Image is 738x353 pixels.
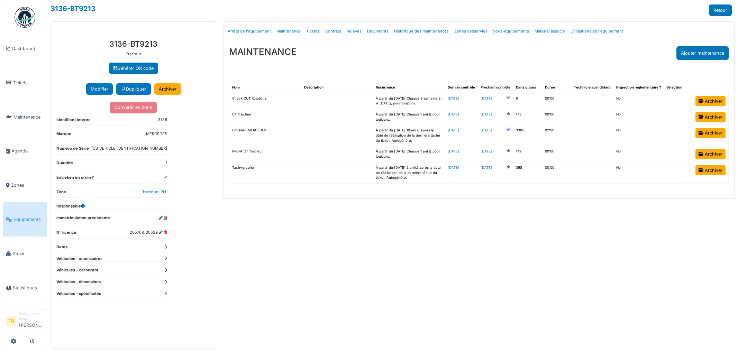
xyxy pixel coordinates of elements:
td: 9 [513,93,542,109]
a: [DATE] [448,149,459,153]
td: À partir du [DATE] Chaque 1 an(s) pour toujours. [373,109,445,125]
span: translation missing: fr.shared.no [616,149,621,153]
dt: N° licence [56,230,76,238]
span: Maintenance [13,114,44,120]
a: Documents [364,23,391,39]
a: [DATE] [448,96,459,100]
td: Tachygraphe [229,162,301,183]
p: Tracteur [56,51,210,57]
dt: Entretien en ordre? [56,175,94,183]
th: Nom [229,82,301,93]
span: Équipements [13,216,44,223]
a: [DATE] [481,128,492,133]
a: [DATE] [448,128,459,132]
td: À partir du [DATE] Chaque 1 an(s) pour toujours. [373,146,445,162]
a: Archiver [695,165,726,175]
span: Stock [13,250,44,257]
a: Retour [709,4,732,16]
a: Équipements [3,202,47,236]
a: Statistiques [3,271,47,305]
th: Technicien par défaut [571,82,613,93]
a: Tickets [303,23,322,39]
a: Stock [3,236,47,271]
td: À partir du [DATE] Chaque 9 semaine(s) le [DATE], pour toujours. [373,93,445,109]
td: 3385 [513,125,542,146]
a: Tickets [3,66,47,100]
a: [DATE] [481,112,492,117]
h3: MAINTENANCE [229,46,297,57]
td: 00:00 [542,109,571,125]
span: translation missing: fr.shared.no [616,112,621,116]
img: Badge_color-CXgf-gQk.svg [15,7,35,28]
td: 00:00 [542,93,571,109]
a: FB Gestionnaire local[PERSON_NAME] [6,311,44,333]
dt: Numéro de Série [56,146,89,154]
a: Zones [3,168,47,203]
a: Archiver [695,149,726,159]
th: Prochain contrôle [478,82,513,93]
dt: Zone [56,189,66,198]
td: 368 [513,162,542,183]
dt: Quantité [56,160,73,169]
td: À partir du [DATE] 2 an(s) après la date de réalisation de la dernière tâche du ticket. Autogénéré. [373,162,445,183]
span: translation missing: fr.shared.no [616,166,621,169]
span: Statistiques [13,285,44,291]
button: Modifier [86,83,113,95]
a: Générer QR code [109,63,158,74]
a: Maintenance [3,100,47,134]
dt: Identifiant interne [56,117,91,126]
dt: Véhicules - spécificités [56,291,167,297]
dd: 205768-00529 [130,230,167,235]
span: translation missing: fr.shared.no [616,128,621,132]
th: Sélection [664,82,693,93]
a: Dashboard [3,31,47,66]
a: Maintenance [274,23,303,39]
a: Utilisations de l'équipement [568,23,626,39]
dt: Marque [56,131,71,140]
a: [DATE] [481,165,492,170]
td: 173 [513,109,542,125]
a: Matériel associé [532,23,568,39]
dt: Responsable [56,203,85,209]
a: Agenda [3,134,47,168]
td: 00:00 [542,146,571,162]
td: CT Tracteur [229,109,301,125]
td: 142 [513,146,542,162]
dt: Véhicules - carburant [56,267,167,273]
th: Dans x jours [513,82,542,93]
a: Archiver [695,112,726,122]
a: Archiver [695,128,726,138]
td: Check OUT Rotations [229,93,301,109]
a: Sous-équipements [490,23,532,39]
a: Dupliquer [116,83,151,95]
td: Entretien MERCEDES [229,125,301,146]
th: Dernier contrôle [445,82,478,93]
td: PREPA CT Tracteur [229,146,301,162]
span: Zones [11,182,44,188]
td: 00:00 [542,162,571,183]
dd: [US_VEHICLE_IDENTIFICATION_NUMBER] [91,146,167,151]
a: Contrats [322,23,344,39]
span: Tickets [13,80,44,86]
th: Durée [542,82,571,93]
h3: 3136-BT9213 [56,39,210,48]
a: Tracteurs PLL [142,189,167,194]
a: 3136-BT9213 [51,4,95,13]
th: Description [301,82,373,93]
th: Récurrence [373,82,445,93]
dd: 1 [165,160,167,166]
dd: MERCEDES [146,131,167,137]
a: [DATE] [448,112,459,116]
th: Inspection réglementaire ? [613,82,664,93]
dd: 3136 [158,117,167,123]
dt: Véhicules - dimensions [56,279,167,285]
td: À partir du [DATE] 10 an(s) après la date de réalisation de la dernière tâche du ticket. Autogénéré. [373,125,445,146]
td: 02:00 [542,125,571,146]
span: translation missing: fr.shared.no [616,96,621,100]
li: FB [6,316,16,326]
a: [DATE] [481,96,492,101]
a: Arrêts de l'équipement [225,23,274,39]
a: Archiver [154,83,181,95]
a: Archiver [695,96,726,106]
span: Dashboard [12,45,44,52]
